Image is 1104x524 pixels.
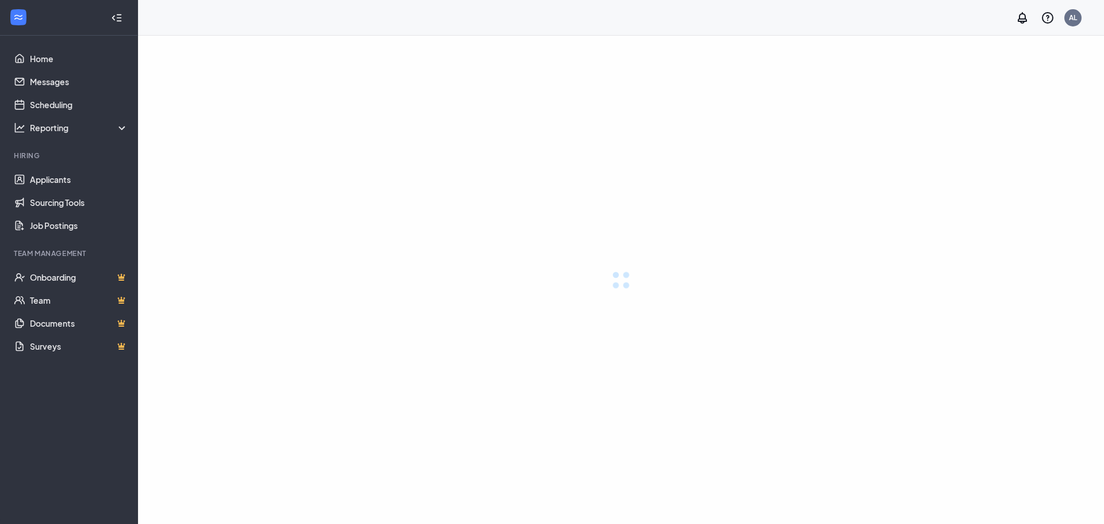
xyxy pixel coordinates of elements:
[30,122,129,133] div: Reporting
[30,93,128,116] a: Scheduling
[14,151,126,160] div: Hiring
[30,168,128,191] a: Applicants
[1069,13,1077,22] div: AL
[1041,11,1055,25] svg: QuestionInfo
[13,12,24,23] svg: WorkstreamLogo
[30,312,128,335] a: DocumentsCrown
[111,12,122,24] svg: Collapse
[30,70,128,93] a: Messages
[14,122,25,133] svg: Analysis
[30,191,128,214] a: Sourcing Tools
[30,335,128,358] a: SurveysCrown
[30,266,128,289] a: OnboardingCrown
[1015,11,1029,25] svg: Notifications
[30,289,128,312] a: TeamCrown
[30,214,128,237] a: Job Postings
[30,47,128,70] a: Home
[14,248,126,258] div: Team Management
